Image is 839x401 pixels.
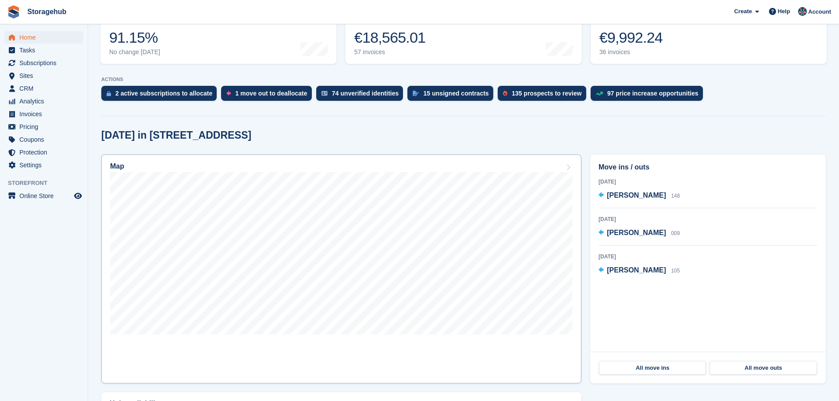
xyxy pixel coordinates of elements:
[4,108,83,120] a: menu
[599,215,817,223] div: [DATE]
[101,86,221,105] a: 2 active subscriptions to allocate
[734,7,752,16] span: Create
[4,121,83,133] a: menu
[354,29,425,47] div: €18,565.01
[607,229,666,236] span: [PERSON_NAME]
[607,266,666,274] span: [PERSON_NAME]
[19,133,72,146] span: Coupons
[599,228,680,239] a: [PERSON_NAME] 009
[4,31,83,44] a: menu
[19,82,72,95] span: CRM
[316,86,408,105] a: 74 unverified identities
[19,159,72,171] span: Settings
[4,159,83,171] a: menu
[599,162,817,173] h2: Move ins / outs
[24,4,70,19] a: Storagehub
[503,91,507,96] img: prospect-51fa495bee0391a8d652442698ab0144808aea92771e9ea1ae160a38d050c398.svg
[599,190,680,202] a: [PERSON_NAME] 148
[73,191,83,201] a: Preview store
[19,70,72,82] span: Sites
[110,162,124,170] h2: Map
[4,57,83,69] a: menu
[413,91,419,96] img: contract_signature_icon-13c848040528278c33f63329250d36e43548de30e8caae1d1a13099fd9432cc5.svg
[101,129,251,141] h2: [DATE] in [STREET_ADDRESS]
[19,146,72,158] span: Protection
[354,48,425,56] div: 57 invoices
[322,91,328,96] img: verify_identity-adf6edd0f0f0b5bbfe63781bf79b02c33cf7c696d77639b501bdc392416b5a36.svg
[226,91,231,96] img: move_outs_to_deallocate_icon-f764333ba52eb49d3ac5e1228854f67142a1ed5810a6f6cc68b1a99e826820c5.svg
[19,44,72,56] span: Tasks
[4,95,83,107] a: menu
[332,90,399,97] div: 74 unverified identities
[599,29,663,47] div: €9,992.24
[498,86,591,105] a: 135 prospects to review
[19,95,72,107] span: Analytics
[19,190,72,202] span: Online Store
[4,82,83,95] a: menu
[221,86,316,105] a: 1 move out to deallocate
[599,265,680,276] a: [PERSON_NAME] 105
[4,146,83,158] a: menu
[107,91,111,96] img: active_subscription_to_allocate_icon-d502201f5373d7db506a760aba3b589e785aa758c864c3986d89f69b8ff3...
[109,29,160,47] div: 91.15%
[101,155,581,383] a: Map
[607,191,666,199] span: [PERSON_NAME]
[407,86,498,105] a: 15 unsigned contracts
[109,48,160,56] div: No change [DATE]
[599,361,706,375] a: All move ins
[512,90,582,97] div: 135 prospects to review
[671,230,680,236] span: 009
[345,8,581,64] a: Month-to-date sales €18,565.01 57 invoices
[19,108,72,120] span: Invoices
[4,190,83,202] a: menu
[710,361,817,375] a: All move outs
[7,5,20,18] img: stora-icon-8386f47178a22dfd0bd8f6a31ec36ba5ce8667c1dd55bd0f319d3a0aa187defe.svg
[607,90,699,97] div: 97 price increase opportunities
[4,44,83,56] a: menu
[671,268,680,274] span: 105
[591,8,827,64] a: Awaiting payment €9,992.24 36 invoices
[19,121,72,133] span: Pricing
[808,7,831,16] span: Account
[599,178,817,186] div: [DATE]
[101,77,826,82] p: ACTIONS
[4,133,83,146] a: menu
[19,31,72,44] span: Home
[596,92,603,96] img: price_increase_opportunities-93ffe204e8149a01c8c9dc8f82e8f89637d9d84a8eef4429ea346261dce0b2c0.svg
[599,253,817,261] div: [DATE]
[115,90,212,97] div: 2 active subscriptions to allocate
[235,90,307,97] div: 1 move out to deallocate
[100,8,336,64] a: Occupancy 91.15% No change [DATE]
[19,57,72,69] span: Subscriptions
[778,7,790,16] span: Help
[4,70,83,82] a: menu
[798,7,807,16] img: Anirudh Muralidharan
[423,90,489,97] div: 15 unsigned contracts
[599,48,663,56] div: 36 invoices
[671,193,680,199] span: 148
[591,86,707,105] a: 97 price increase opportunities
[8,179,88,188] span: Storefront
